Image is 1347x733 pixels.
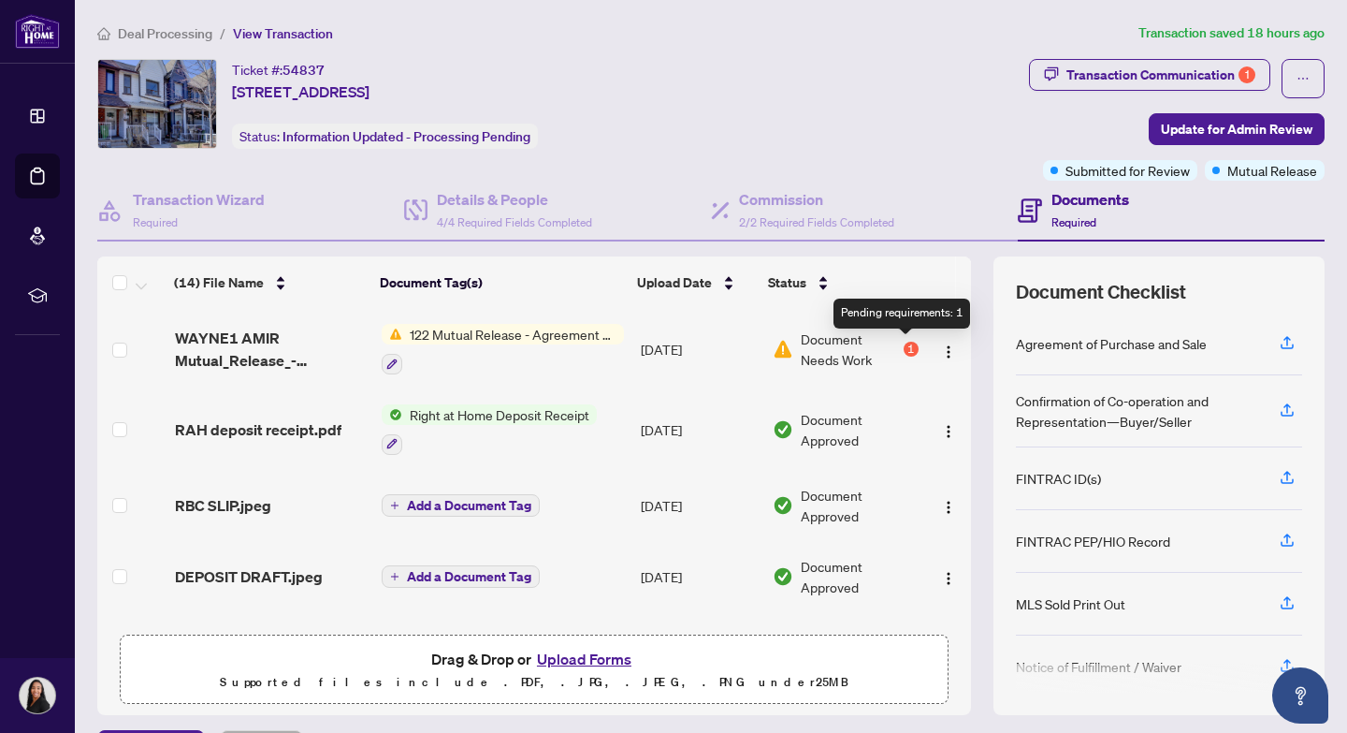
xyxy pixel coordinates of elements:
div: FINTRAC PEP/HIO Record [1016,531,1170,551]
span: 122 Mutual Release - Agreement of Purchase and Sale [402,324,624,345]
span: Document Approved [801,409,918,450]
button: Transaction Communication1 [1029,59,1270,91]
td: [DATE] [633,612,765,687]
img: Status Icon [382,404,402,425]
span: 4/4 Required Fields Completed [437,215,592,229]
td: [DATE] [633,389,765,470]
h4: Details & People [437,188,592,211]
div: MLS Sold Print Out [1016,594,1125,614]
span: Right at Home Deposit Receipt [402,404,597,425]
button: Add a Document Tag [382,564,540,589]
span: Status [768,272,806,293]
span: Deal Processing [118,25,212,42]
span: Document Checklist [1016,279,1186,305]
img: Logo [941,571,956,586]
span: Required [1051,215,1096,229]
span: Upload Date [637,272,712,293]
span: Document Needs Work [801,329,899,370]
td: [DATE] [633,470,765,541]
span: RBC SLIP.jpeg [175,494,271,517]
div: Status: [232,124,538,149]
img: logo [15,14,60,49]
div: 1 [904,342,919,357]
span: Document Approved [801,485,918,526]
span: Information Updated - Processing Pending [282,128,530,145]
img: Document Status [773,495,793,516]
span: 54837 [282,62,325,79]
th: Status [760,257,920,309]
span: (14) File Name [174,272,264,293]
button: Logo [934,415,963,445]
img: Document Status [773,566,793,587]
button: Status IconRight at Home Deposit Receipt [382,404,597,455]
img: Document Status [773,419,793,440]
div: Agreement of Purchase and Sale [1016,333,1207,354]
img: IMG-W12347814_1.jpg [98,60,216,148]
span: plus [390,572,399,581]
h4: Documents [1051,188,1129,211]
button: Status Icon122 Mutual Release - Agreement of Purchase and Sale [382,324,624,374]
span: WAYNE1 AMIR Mutual_Release_-_Agreement_of_Purchase_and_Sale_-_PropTx-[PERSON_NAME].pdf [175,327,368,372]
span: View Transaction [233,25,333,42]
span: Add a Document Tag [407,570,531,583]
td: [DATE] [633,541,765,612]
button: Logo [934,334,963,364]
article: Transaction saved 18 hours ago [1138,22,1325,44]
div: 1 [1238,66,1255,83]
div: Transaction Communication [1066,60,1255,90]
th: Upload Date [630,257,760,309]
span: Drag & Drop orUpload FormsSupported files include .PDF, .JPG, .JPEG, .PNG under25MB [121,636,948,705]
span: [STREET_ADDRESS] [232,81,369,103]
th: Document Tag(s) [372,257,630,309]
span: ellipsis [1296,72,1310,85]
button: Add a Document Tag [382,565,540,588]
img: Status Icon [382,324,402,345]
img: Logo [941,424,956,439]
button: Logo [934,491,963,520]
div: FINTRAC ID(s) [1016,468,1101,489]
div: Notice of Fulfillment / Waiver [1016,656,1181,677]
img: Logo [941,345,956,359]
span: home [97,27,110,40]
th: (14) File Name [167,257,372,309]
td: [DATE] [633,309,765,389]
span: Submitted for Review [1065,160,1190,181]
span: Drag & Drop or [431,647,637,671]
img: Document Status [773,339,793,359]
span: Update for Admin Review [1161,114,1312,144]
h4: Transaction Wizard [133,188,265,211]
div: Pending requirements: 1 [833,299,970,329]
img: Logo [941,500,956,515]
span: Document Approved [801,556,918,597]
span: Required [133,215,178,229]
span: DEPOSIT DRAFT.jpeg [175,565,323,588]
button: Logo [934,562,963,592]
button: Add a Document Tag [382,493,540,518]
div: Ticket #: [232,59,325,81]
button: Update for Admin Review [1149,113,1325,145]
img: Profile Icon [20,678,55,713]
li: / [220,22,225,44]
span: Add a Document Tag [407,499,531,512]
span: RAH deposit receipt.pdf [175,418,341,441]
p: Supported files include .PDF, .JPG, .JPEG, .PNG under 25 MB [132,671,936,694]
div: Confirmation of Co-operation and Representation—Buyer/Seller [1016,390,1257,432]
button: Open asap [1272,667,1328,724]
span: Mutual Release [1227,160,1317,181]
button: Add a Document Tag [382,494,540,517]
h4: Commission [739,188,894,211]
span: 2/2 Required Fields Completed [739,215,894,229]
span: plus [390,501,399,510]
button: Upload Forms [531,647,637,671]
